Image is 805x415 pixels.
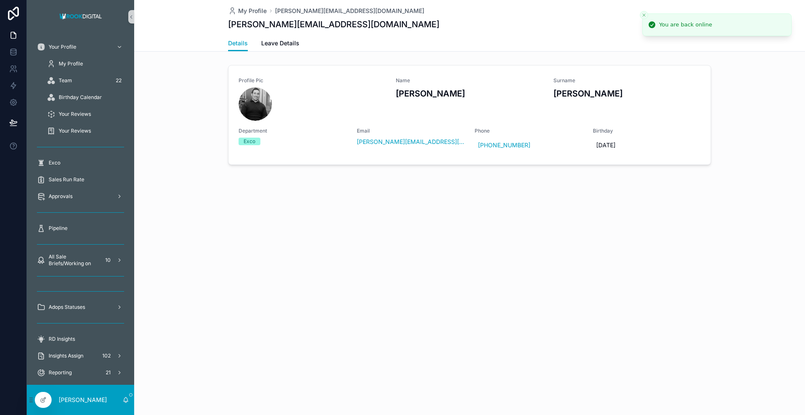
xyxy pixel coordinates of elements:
span: Phone [475,128,583,134]
span: Email [357,128,465,134]
span: Name [396,77,543,84]
h3: [PERSON_NAME] [396,87,543,100]
span: [DATE] [596,141,698,149]
div: 21 [103,368,113,378]
a: Insights Assign102 [32,348,129,363]
span: Your Reviews [59,128,91,134]
a: Your Reviews [42,107,129,122]
span: Surname [553,77,701,84]
span: Your Reviews [59,111,91,117]
div: 102 [100,351,113,361]
a: Birthday Calendar [42,90,129,105]
span: Birthday [593,128,701,134]
span: Pipeline [49,225,68,232]
img: App logo [57,10,104,23]
span: Your Profile [49,44,76,50]
div: scrollable content [27,34,134,385]
h3: [PERSON_NAME] [553,87,701,100]
span: Approvals [49,193,73,200]
span: Exco [49,159,60,166]
a: Details [228,36,248,52]
a: My Profile [228,7,267,15]
span: All Sale Briefs/Working on [49,253,99,267]
a: Your Profile [32,39,129,55]
div: Exco [244,138,255,145]
span: My Profile [238,7,267,15]
span: Adops Statuses [49,304,85,311]
a: Approvals [32,189,129,204]
span: Leave Details [261,39,299,47]
a: Pipeline [32,221,129,236]
button: Close toast [640,11,648,19]
p: [PERSON_NAME] [59,396,107,404]
div: You are back online [659,21,712,29]
span: Profile Pic [239,77,386,84]
a: My Profile [42,56,129,71]
a: [PHONE_NUMBER] [478,141,530,149]
span: Sales Run Rate [49,176,84,183]
a: Reporting21 [32,365,129,380]
span: Reporting [49,369,72,376]
a: All Sale Briefs/Working on10 [32,253,129,268]
a: Adops Statuses [32,300,129,315]
a: RD Insights [32,331,129,347]
span: Insights Assign [49,352,83,359]
div: 10 [103,255,113,265]
a: Leave Details [261,36,299,52]
span: My Profile [59,60,83,67]
div: 22 [113,76,124,86]
span: RD Insights [49,336,75,342]
span: Department [239,128,347,134]
a: Exco [32,155,129,170]
a: Sales Run Rate [32,172,129,187]
span: Birthday Calendar [59,94,102,101]
a: Team22 [42,73,129,88]
h1: [PERSON_NAME][EMAIL_ADDRESS][DOMAIN_NAME] [228,18,439,30]
a: [PERSON_NAME][EMAIL_ADDRESS][DOMAIN_NAME] [275,7,424,15]
span: Details [228,39,248,47]
a: Your Reviews [42,123,129,138]
span: Team [59,77,72,84]
a: [PERSON_NAME][EMAIL_ADDRESS][DOMAIN_NAME] [357,138,465,146]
